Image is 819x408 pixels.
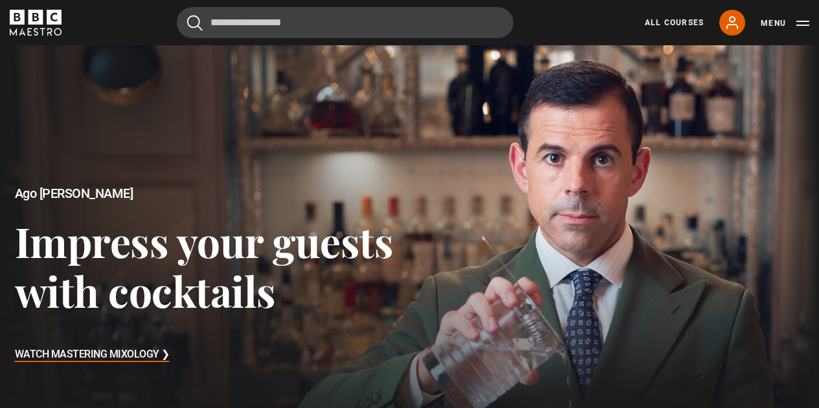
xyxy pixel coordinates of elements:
[15,186,410,201] h2: Ago [PERSON_NAME]
[761,17,809,30] button: Toggle navigation
[10,10,62,36] svg: BBC Maestro
[15,216,410,316] h3: Impress your guests with cocktails
[645,17,704,28] a: All Courses
[177,7,513,38] input: Search
[15,345,170,365] h3: Watch Mastering Mixology ❯
[187,15,203,31] button: Submit the search query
